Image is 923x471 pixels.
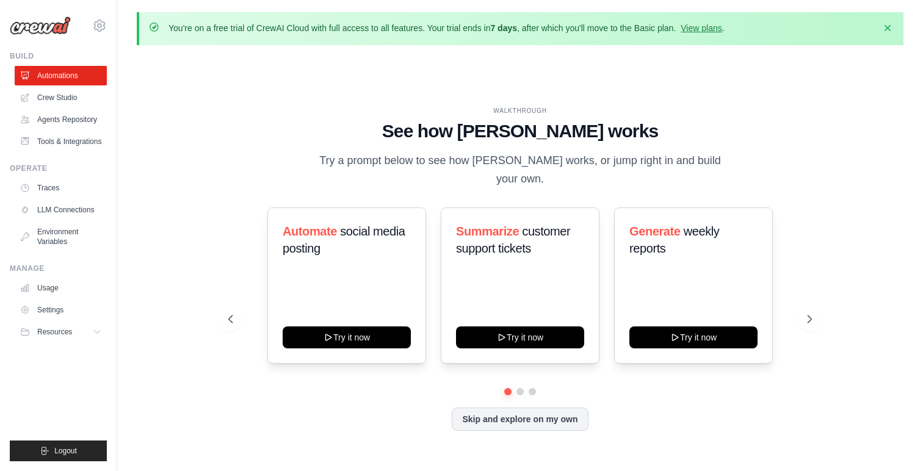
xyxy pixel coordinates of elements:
span: Generate [629,225,681,238]
p: Try a prompt below to see how [PERSON_NAME] works, or jump right in and build your own. [315,152,725,188]
a: LLM Connections [15,200,107,220]
a: Traces [15,178,107,198]
div: Manage [10,264,107,273]
div: WALKTHROUGH [228,106,813,115]
span: social media posting [283,225,405,255]
span: weekly reports [629,225,719,255]
a: Usage [15,278,107,298]
button: Logout [10,440,107,461]
span: Logout [54,446,77,456]
button: Resources [15,322,107,342]
a: Environment Variables [15,222,107,251]
button: Try it now [629,326,758,348]
button: Try it now [456,326,584,348]
a: Crew Studio [15,88,107,107]
div: Operate [10,164,107,173]
span: Automate [283,225,337,238]
button: Skip and explore on my own [452,408,588,431]
a: View plans [681,23,722,33]
a: Automations [15,66,107,85]
h1: See how [PERSON_NAME] works [228,120,813,142]
strong: 7 days [490,23,517,33]
a: Settings [15,300,107,320]
span: Resources [37,327,72,337]
img: Logo [10,16,71,35]
div: Build [10,51,107,61]
a: Agents Repository [15,110,107,129]
p: You're on a free trial of CrewAI Cloud with full access to all features. Your trial ends in , aft... [168,22,725,34]
span: customer support tickets [456,225,570,255]
button: Try it now [283,326,411,348]
span: Summarize [456,225,519,238]
a: Tools & Integrations [15,132,107,151]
